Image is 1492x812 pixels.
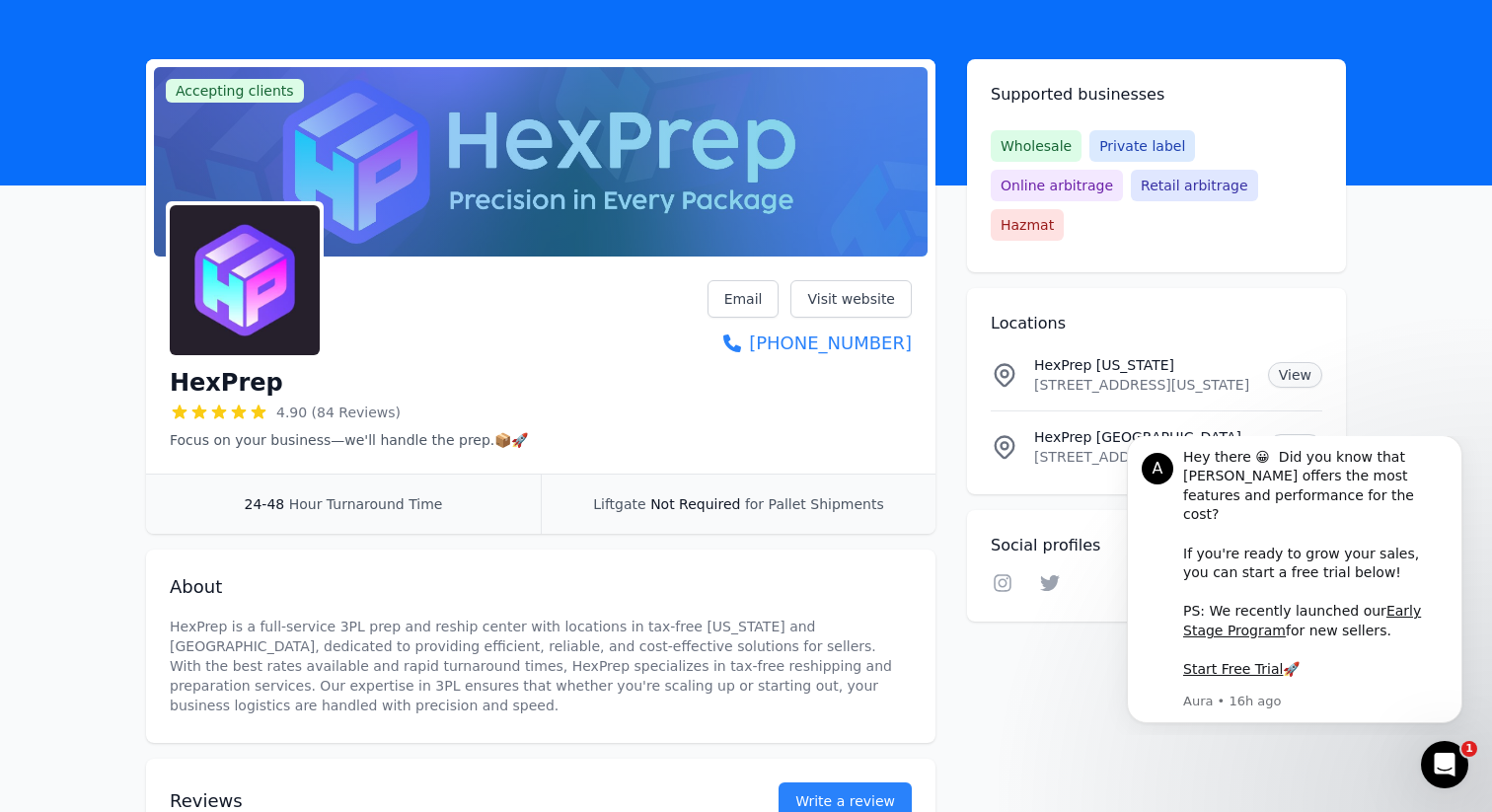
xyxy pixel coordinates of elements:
h2: Supported businesses [991,83,1322,107]
span: Private label [1089,130,1195,162]
p: Focus on your business—we'll handle the prep.📦🚀 [170,430,528,450]
iframe: Intercom notifications message [1097,436,1492,735]
h2: Social profiles [991,534,1322,557]
a: View [1268,362,1322,388]
p: [STREET_ADDRESS][US_STATE] [1034,375,1252,395]
span: Liftgate [593,496,645,512]
a: Visit website [790,280,912,318]
p: HexPrep [US_STATE] [1034,355,1252,375]
span: 4.90 (84 Reviews) [276,403,401,422]
h2: Locations [991,312,1322,335]
a: Start Free Trial [86,225,186,241]
span: Not Required [650,496,740,512]
iframe: Intercom live chat [1421,741,1468,788]
p: Message from Aura, sent 16h ago [86,257,350,274]
div: Hey there 😀 Did you know that [PERSON_NAME] offers the most features and performance for the cost... [86,12,350,244]
h1: HexPrep [170,367,283,399]
span: 24-48 [245,496,285,512]
p: HexPrep [GEOGRAPHIC_DATA] [1034,427,1252,447]
b: 🚀 [186,225,202,241]
div: Profile image for Aura [44,17,76,48]
img: HexPrep [170,205,320,355]
p: HexPrep is a full-service 3PL prep and reship center with locations in tax-free [US_STATE] and [G... [170,617,912,715]
span: Accepting clients [166,79,304,103]
div: Message content [86,12,350,254]
h2: About [170,573,912,601]
span: 1 [1461,741,1477,757]
a: [PHONE_NUMBER] [708,330,912,357]
span: Retail arbitrage [1131,170,1257,201]
p: [STREET_ADDRESS][PERSON_NAME][US_STATE] [1034,447,1252,467]
a: Email [708,280,780,318]
span: for Pallet Shipments [745,496,884,512]
span: Hazmat [991,209,1064,241]
a: View [1268,434,1322,460]
span: Hour Turnaround Time [289,496,443,512]
span: Wholesale [991,130,1082,162]
span: Online arbitrage [991,170,1123,201]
